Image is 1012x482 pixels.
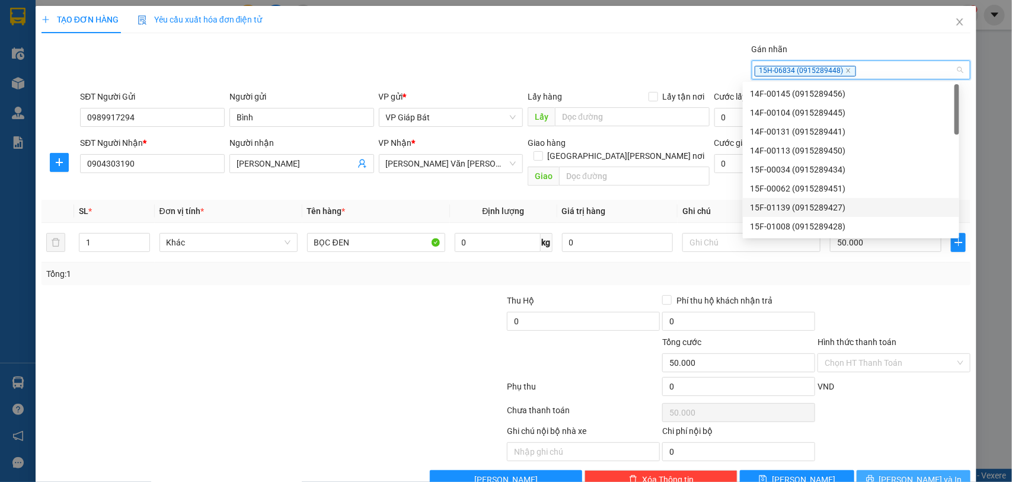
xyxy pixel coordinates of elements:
span: kg [541,233,553,252]
div: Chưa thanh toán [506,404,662,424]
span: TẠO ĐƠN HÀNG [41,15,119,24]
span: Tên hàng [307,206,346,216]
input: VD: Bàn, Ghế [307,233,445,252]
span: plus [41,15,50,24]
th: Ghi chú [678,200,825,223]
div: 14F-00113 (0915289450) [750,144,952,157]
span: VP Nhận [379,138,412,148]
span: VP Nguyễn Văn Linh [386,155,516,173]
span: Phí thu hộ khách nhận trả [672,294,777,307]
span: [GEOGRAPHIC_DATA][PERSON_NAME] nơi [543,149,710,162]
button: delete [46,233,65,252]
span: user-add [357,159,367,168]
div: 15F-01139 (0915289427) [743,198,959,217]
input: Cước lấy hàng [714,108,822,127]
div: 14F-00145 (0915289456) [750,87,952,100]
span: Lấy tận nơi [658,90,710,103]
button: plus [951,233,966,252]
div: Người gửi [229,90,374,103]
div: Chi phí nội bộ [662,424,815,442]
span: close [955,17,965,27]
button: plus [50,153,69,172]
span: Giao hàng [528,138,566,148]
span: VP Giáp Bát [386,108,516,126]
span: Lấy [528,107,555,126]
div: 15F-00034 (0915289434) [743,160,959,179]
button: Close [943,6,976,39]
span: Lấy hàng [528,92,562,101]
label: Cước lấy hàng [714,92,768,101]
div: Tổng: 1 [46,267,391,280]
div: Người nhận [229,136,374,149]
span: plus [50,158,68,167]
span: SL [79,206,88,216]
span: GB10250132 [111,59,172,72]
label: Hình thức thanh toán [818,337,896,347]
div: 15F-01008 (0915289428) [743,217,959,236]
div: 15F-00062 (0915289451) [750,182,952,195]
span: Khác [167,234,290,251]
span: Yêu cầu xuất hóa đơn điện tử [138,15,263,24]
span: Thu Hộ [507,296,534,305]
span: 15F-01520 (0915289454) [50,66,95,84]
div: 14F-00131 (0915289441) [750,125,952,138]
label: Cước giao hàng [714,138,773,148]
div: 14F-00145 (0915289456) [743,84,959,103]
div: VP gửi [379,90,523,103]
div: 15F-00062 (0915289451) [743,179,959,198]
input: Dọc đường [555,107,710,126]
label: Gán nhãn [752,44,788,54]
span: Đơn vị tính [159,206,204,216]
input: Dọc đường [559,167,710,186]
input: Cước giao hàng [714,154,822,173]
img: logo [6,38,32,81]
input: Nhập ghi chú [507,442,660,461]
span: Giá trị hàng [562,206,606,216]
input: Ghi Chú [682,233,821,252]
div: 15F-00034 (0915289434) [750,163,952,176]
strong: PHIẾU GỬI HÀNG [42,87,102,112]
span: close [845,68,851,74]
span: Kết Đoàn [41,7,102,22]
span: Định lượng [483,206,525,216]
div: 14F-00131 (0915289441) [743,122,959,141]
input: Gán nhãn [858,63,860,77]
div: 15F-01139 (0915289427) [750,201,952,214]
div: 14F-00104 (0915289445) [750,106,952,119]
div: 14F-00104 (0915289445) [743,103,959,122]
div: Phụ thu [506,380,662,401]
span: Tổng cước [662,337,701,347]
span: Số 939 Giải Phóng (Đối diện Ga Giáp Bát) [40,24,104,52]
input: 0 [562,233,673,252]
span: Giao [528,167,559,186]
span: VND [818,382,834,391]
span: 15H-06834 (0915289448) [755,66,856,76]
img: icon [138,15,147,25]
div: SĐT Người Nhận [80,136,225,149]
div: Ghi chú nội bộ nhà xe [507,424,660,442]
div: 14F-00113 (0915289450) [743,141,959,160]
div: SĐT Người Gửi [80,90,225,103]
span: 19003239 [56,55,88,63]
span: plus [952,238,965,247]
div: 15F-01008 (0915289428) [750,220,952,233]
